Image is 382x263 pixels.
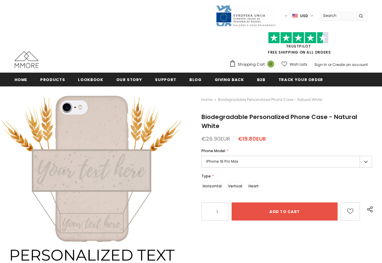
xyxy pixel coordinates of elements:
a: support [155,73,176,86]
a: Our Story [116,73,142,86]
span: Giving back [215,77,244,83]
span: Track your order [278,77,323,83]
span: Biodegradable Personalized Phone Case - Natural White [201,113,357,130]
a: Lookbook [78,73,103,86]
span: support [155,77,176,83]
a: Blog [189,73,202,86]
a: Trustpilot [286,44,311,49]
a: Wish Lists [281,59,307,70]
span: 0 [267,61,274,67]
a: Sign In [314,62,327,67]
span: Wish Lists [290,61,307,67]
input: Search Site [319,11,354,20]
a: Home [14,73,27,86]
span: Shopping Cart [238,61,265,67]
img: USD [292,13,298,18]
label: Vertical [227,181,243,191]
span: Our Story [116,77,142,83]
span: €26.90EUR [201,135,230,142]
span: Products [40,77,65,83]
img: Trust Pilot Stars [268,32,329,44]
span: USD [300,13,308,19]
label: Horizontal [201,181,223,191]
span: Home [14,77,27,83]
img: MMORE Cases [14,51,39,68]
a: B2B [257,73,265,86]
a: Products [40,73,65,86]
a: Track your order [278,73,323,86]
span: FREE SHIPPING ON ALL ORDERS [229,35,368,55]
span: B2B [257,77,265,83]
span: €19.80EUR [238,135,266,142]
input: Add to cart [232,202,338,221]
a: Home [201,96,212,103]
a: Create an account [332,62,368,67]
a: Shopping Cart 0 [229,60,277,69]
span: Lookbook [78,77,103,83]
span: Biodegradable Personalized Phone Case - Natural White [218,96,322,103]
label: iPhone 16 Pro Max [201,156,372,168]
span: Blog [189,77,202,83]
span: Type [201,174,211,179]
a: Javni Razpis [216,13,276,18]
span: or [328,62,332,67]
label: Heart [247,181,260,191]
img: Javni Razpis [216,5,276,27]
a: Giving back [215,73,244,86]
span: Phone Model [201,148,225,153]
